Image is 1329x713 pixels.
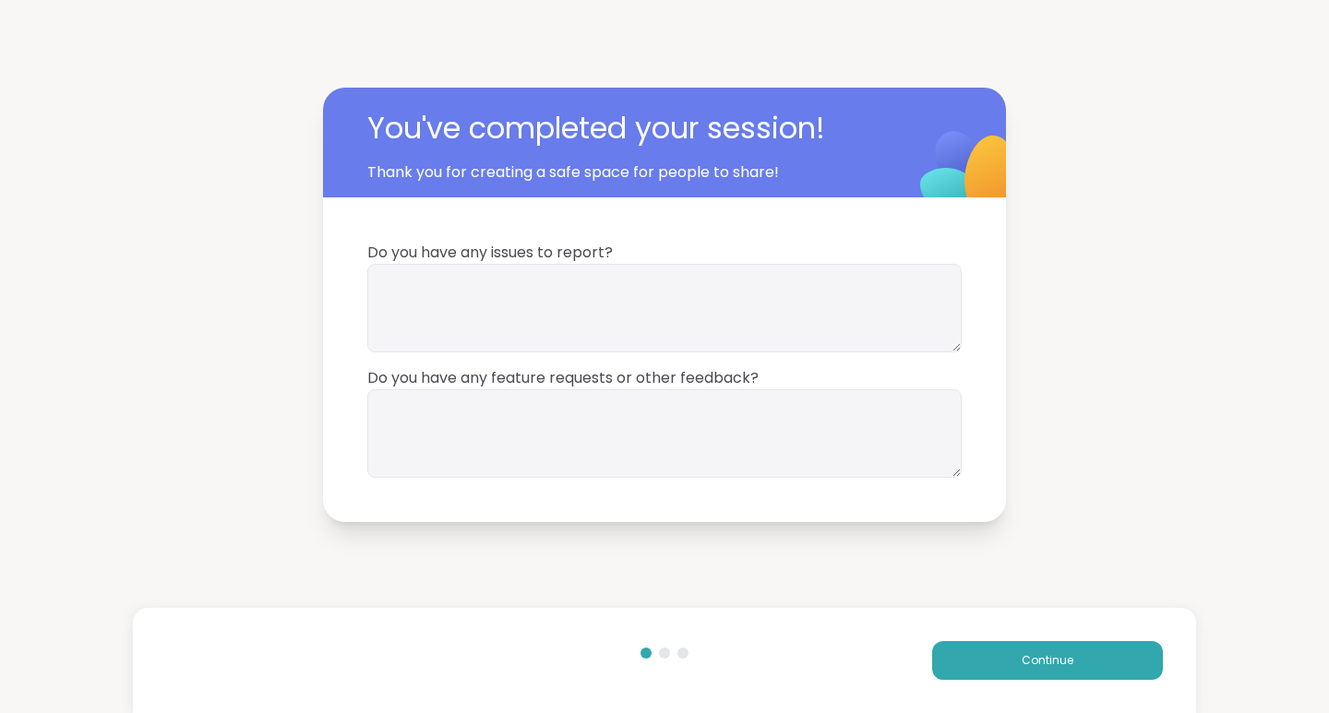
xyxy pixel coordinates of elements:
button: Continue [932,641,1163,680]
span: Do you have any issues to report? [367,242,962,264]
span: Continue [1022,652,1073,669]
span: Thank you for creating a safe space for people to share! [367,161,875,184]
img: ShareWell Logomark [877,83,1060,267]
span: Do you have any feature requests or other feedback? [367,367,962,389]
span: You've completed your session! [367,106,903,150]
